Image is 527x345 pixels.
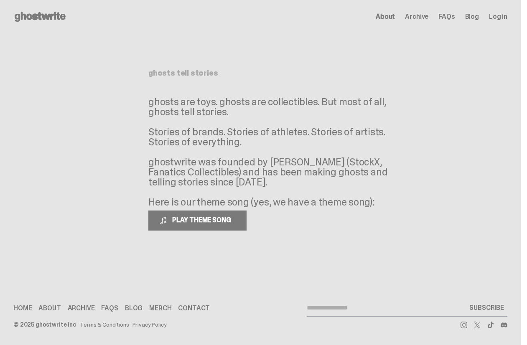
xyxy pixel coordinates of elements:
a: About [38,305,61,312]
a: Merch [149,305,171,312]
a: Archive [68,305,95,312]
h1: ghosts tell stories [148,69,372,77]
a: Home [13,305,32,312]
a: Blog [125,305,143,312]
a: Log in [489,13,507,20]
a: Contact [178,305,210,312]
button: SUBSCRIBE [466,299,507,316]
p: ghosts are toys. ghosts are collectibles. But most of all, ghosts tell stories. Stories of brands... [148,97,399,207]
div: © 2025 ghostwrite inc [13,322,76,327]
a: FAQs [101,305,118,312]
a: Terms & Conditions [79,322,129,327]
a: FAQs [438,13,455,20]
a: Archive [405,13,428,20]
button: PLAY THEME SONG [148,211,247,231]
a: Privacy Policy [132,322,167,327]
a: Blog [465,13,479,20]
a: About [376,13,395,20]
span: PLAY THEME SONG [169,216,236,224]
